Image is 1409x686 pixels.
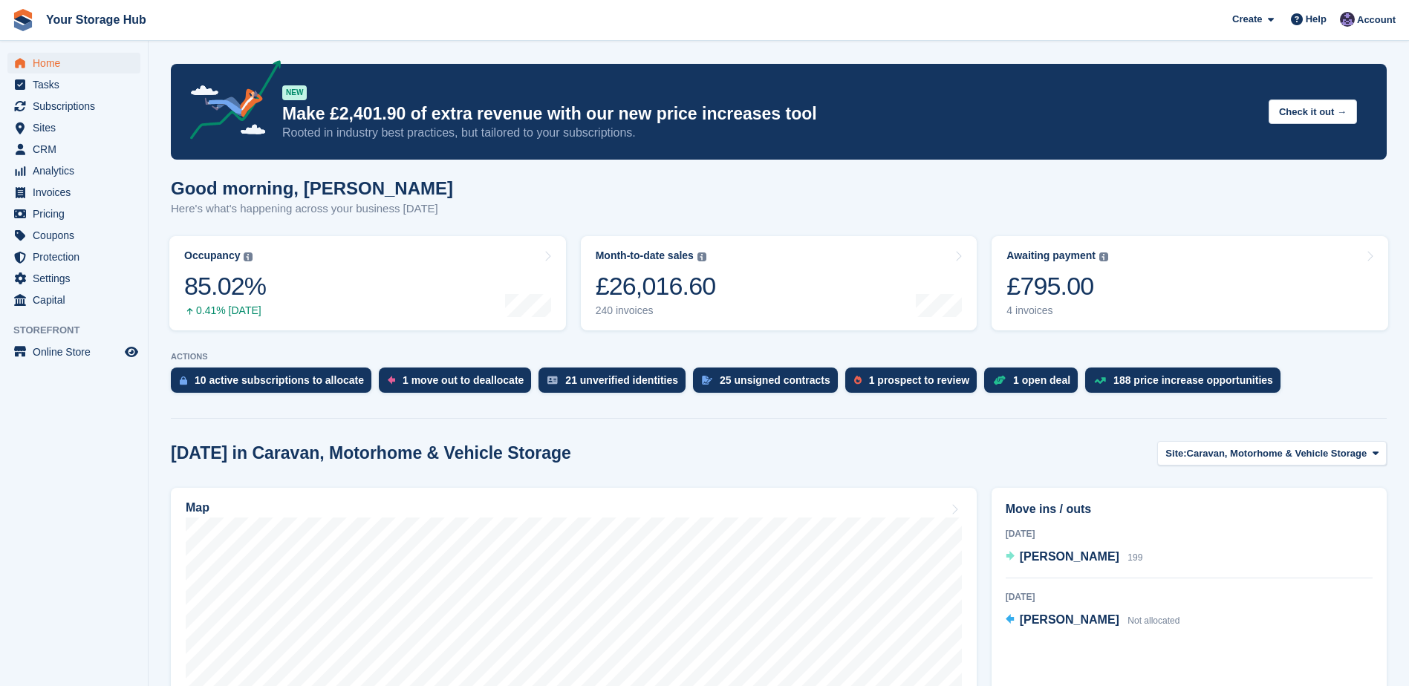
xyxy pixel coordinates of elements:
div: £795.00 [1006,271,1108,301]
p: Rooted in industry best practices, but tailored to your subscriptions. [282,125,1257,141]
span: Sites [33,117,122,138]
div: [DATE] [1006,590,1373,604]
button: Site: Caravan, Motorhome & Vehicle Storage [1157,441,1387,465]
img: stora-icon-8386f47178a22dfd0bd8f6a31ec36ba5ce8667c1dd55bd0f319d3a0aa187defe.svg [12,9,34,31]
div: 188 price increase opportunities [1113,374,1273,386]
a: menu [7,160,140,181]
a: menu [7,182,140,203]
div: £26,016.60 [596,271,716,301]
span: Online Store [33,342,122,362]
a: Your Storage Hub [40,7,152,32]
span: Capital [33,290,122,310]
span: 199 [1127,552,1142,563]
div: [DATE] [1006,527,1373,540]
a: menu [7,203,140,224]
p: ACTIONS [171,352,1387,362]
div: 25 unsigned contracts [720,374,830,386]
a: menu [7,53,140,73]
a: menu [7,225,140,246]
span: Help [1306,12,1327,27]
a: menu [7,290,140,310]
button: Check it out → [1269,99,1357,124]
span: Account [1357,13,1396,27]
span: Caravan, Motorhome & Vehicle Storage [1187,446,1367,461]
div: Occupancy [184,249,240,262]
a: menu [7,246,140,267]
h2: Move ins / outs [1006,500,1373,518]
span: Invoices [33,182,122,203]
div: 1 open deal [1013,374,1070,386]
span: Coupons [33,225,122,246]
a: [PERSON_NAME] Not allocated [1006,611,1180,630]
span: CRM [33,139,122,160]
div: NEW [282,85,307,100]
a: 188 price increase opportunities [1085,367,1288,400]
div: 85.02% [184,271,266,301]
span: Analytics [33,160,122,181]
img: icon-info-grey-7440780725fd019a000dd9b08b2336e03edf1995a4989e88bcd33f0948082b44.svg [244,252,253,261]
span: Protection [33,246,122,267]
p: Make £2,401.90 of extra revenue with our new price increases tool [282,103,1257,125]
a: 10 active subscriptions to allocate [171,367,379,400]
div: 0.41% [DATE] [184,304,266,317]
img: price_increase_opportunities-93ffe204e8149a01c8c9dc8f82e8f89637d9d84a8eef4429ea346261dce0b2c0.svg [1094,377,1106,384]
a: Month-to-date sales £26,016.60 240 invoices [581,236,977,330]
img: icon-info-grey-7440780725fd019a000dd9b08b2336e03edf1995a4989e88bcd33f0948082b44.svg [1099,252,1108,261]
a: 21 unverified identities [538,367,693,400]
div: Awaiting payment [1006,249,1096,262]
img: price-adjustments-announcement-icon-8257ccfd72463d97f412b2fc003d46551f7dbcb40ab6d574587a9cd5c0d94... [178,60,282,145]
a: [PERSON_NAME] 199 [1006,548,1143,567]
a: Awaiting payment £795.00 4 invoices [992,236,1388,330]
a: menu [7,96,140,117]
span: Tasks [33,74,122,95]
span: Home [33,53,122,73]
img: prospect-51fa495bee0391a8d652442698ab0144808aea92771e9ea1ae160a38d050c398.svg [854,376,862,385]
img: Liam Beddard [1340,12,1355,27]
span: Site: [1165,446,1186,461]
span: Create [1232,12,1262,27]
a: Preview store [123,343,140,361]
a: 1 open deal [984,367,1085,400]
div: 240 invoices [596,304,716,317]
span: [PERSON_NAME] [1020,613,1119,626]
div: 4 invoices [1006,304,1108,317]
span: Storefront [13,323,148,338]
a: 1 prospect to review [845,367,984,400]
img: contract_signature_icon-13c848040528278c33f63329250d36e43548de30e8caae1d1a13099fd9432cc5.svg [702,376,712,385]
h1: Good morning, [PERSON_NAME] [171,178,453,198]
a: menu [7,74,140,95]
div: 1 prospect to review [869,374,969,386]
div: 21 unverified identities [565,374,678,386]
h2: Map [186,501,209,514]
h2: [DATE] in Caravan, Motorhome & Vehicle Storage [171,443,571,463]
a: menu [7,342,140,362]
img: active_subscription_to_allocate_icon-d502201f5373d7db506a760aba3b589e785aa758c864c3986d89f69b8ff3... [180,376,187,385]
a: Occupancy 85.02% 0.41% [DATE] [169,236,566,330]
div: 10 active subscriptions to allocate [195,374,364,386]
img: move_outs_to_deallocate_icon-f764333ba52eb49d3ac5e1228854f67142a1ed5810a6f6cc68b1a99e826820c5.svg [388,376,395,385]
span: Settings [33,268,122,289]
p: Here's what's happening across your business [DATE] [171,200,453,218]
img: deal-1b604bf984904fb50ccaf53a9ad4b4a5d6e5aea283cecdc64d6e3604feb123c2.svg [993,375,1006,385]
div: Month-to-date sales [596,249,694,262]
a: menu [7,117,140,138]
a: menu [7,139,140,160]
a: 25 unsigned contracts [693,367,845,400]
span: Not allocated [1127,615,1179,626]
a: 1 move out to deallocate [379,367,538,400]
span: Pricing [33,203,122,224]
div: 1 move out to deallocate [403,374,524,386]
img: verify_identity-adf6edd0f0f0b5bbfe63781bf79b02c33cf7c696d77639b501bdc392416b5a36.svg [547,376,558,385]
img: icon-info-grey-7440780725fd019a000dd9b08b2336e03edf1995a4989e88bcd33f0948082b44.svg [697,252,706,261]
span: Subscriptions [33,96,122,117]
span: [PERSON_NAME] [1020,550,1119,563]
a: menu [7,268,140,289]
